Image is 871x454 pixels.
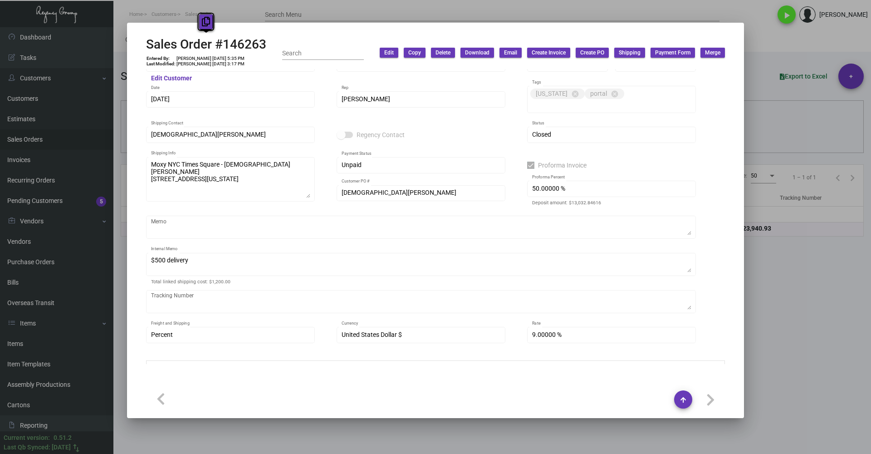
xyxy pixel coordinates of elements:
th: Data Type [362,361,545,377]
span: Closed [532,131,551,138]
td: Entered By: [146,56,176,61]
mat-chip: [US_STATE] [530,89,585,99]
mat-hint: Edit Customer [151,75,192,82]
span: Regency Contact [357,129,405,140]
span: Email [504,49,517,57]
h2: Sales Order #146263 [146,37,266,52]
td: Last Modified: [146,61,176,67]
button: Copy [404,48,426,58]
i: Copy [202,17,210,26]
button: Payment Form [651,48,695,58]
span: Edit [384,49,394,57]
span: Create PO [580,49,604,57]
span: Shipping [619,49,641,57]
span: Merge [705,49,720,57]
mat-hint: Deposit amount: $13,032.84616 [532,200,601,206]
div: 0.51.2 [54,433,72,443]
span: Download [465,49,489,57]
span: Copy [408,49,421,57]
mat-icon: cancel [611,90,619,98]
button: Edit [380,48,398,58]
mat-chip: portal [585,89,624,99]
th: Field Name [147,361,362,377]
span: Create Invoice [532,49,566,57]
mat-hint: Total linked shipping cost: $1,200.00 [151,279,230,285]
button: Create PO [576,48,609,58]
mat-icon: cancel [571,90,579,98]
td: [PERSON_NAME] [DATE] 5:35 PM [176,56,245,61]
span: Percent [151,331,173,338]
span: Proforma Invoice [538,160,587,171]
button: Delete [431,48,455,58]
span: Delete [435,49,450,57]
button: Create Invoice [527,48,570,58]
button: Email [499,48,522,58]
span: Payment Form [655,49,690,57]
div: Current version: [4,433,50,443]
span: Unpaid [342,161,362,168]
button: Shipping [614,48,645,58]
td: [PERSON_NAME] [DATE] 3:17 PM [176,61,245,67]
button: Download [460,48,494,58]
div: Last Qb Synced: [DATE] [4,443,71,452]
button: Merge [700,48,725,58]
th: Value [545,361,725,377]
